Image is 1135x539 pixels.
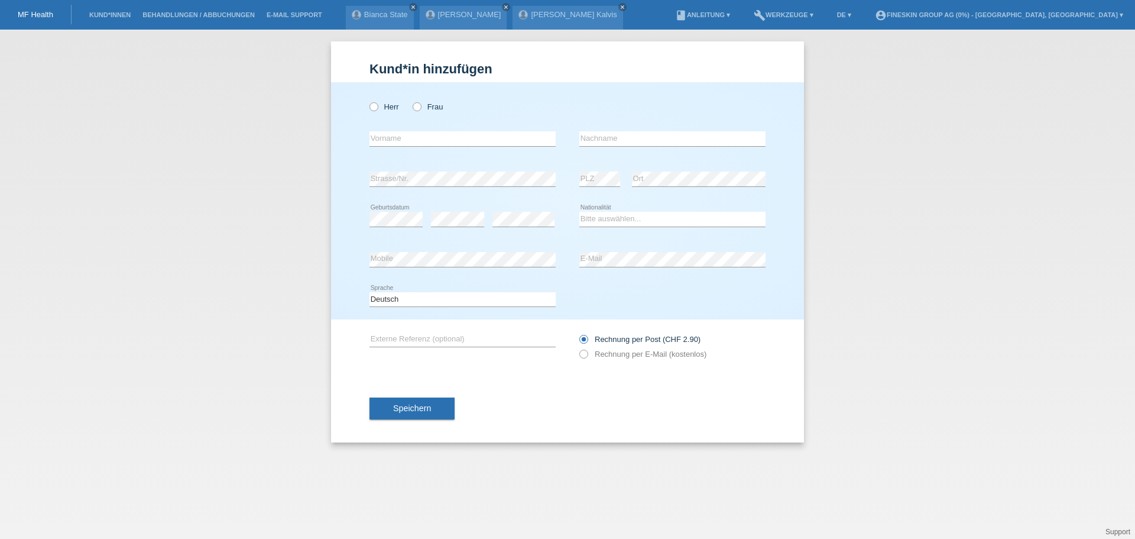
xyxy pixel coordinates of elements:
[579,335,701,344] label: Rechnung per Post (CHF 2.90)
[579,335,587,350] input: Rechnung per Post (CHF 2.90)
[579,350,587,364] input: Rechnung per E-Mail (kostenlos)
[410,4,416,10] i: close
[531,10,617,19] a: [PERSON_NAME] Kalvis
[579,350,706,359] label: Rechnung per E-Mail (kostenlos)
[748,11,819,18] a: buildWerkzeuge ▾
[369,398,455,420] button: Speichern
[831,11,857,18] a: DE ▾
[83,11,137,18] a: Kund*innen
[1105,528,1130,536] a: Support
[369,102,377,110] input: Herr
[438,10,501,19] a: [PERSON_NAME]
[875,9,887,21] i: account_circle
[393,404,431,413] span: Speichern
[18,10,53,19] a: MF Health
[369,102,399,111] label: Herr
[137,11,261,18] a: Behandlungen / Abbuchungen
[669,11,736,18] a: bookAnleitung ▾
[675,9,687,21] i: book
[413,102,443,111] label: Frau
[503,4,509,10] i: close
[369,62,766,76] h1: Kund*in hinzufügen
[754,9,766,21] i: build
[364,10,408,19] a: Bianca State
[620,4,625,10] i: close
[413,102,420,110] input: Frau
[869,11,1129,18] a: account_circleFineSkin Group AG (0%) - [GEOGRAPHIC_DATA], [GEOGRAPHIC_DATA] ▾
[409,3,417,11] a: close
[502,3,510,11] a: close
[261,11,328,18] a: E-Mail Support
[618,3,627,11] a: close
